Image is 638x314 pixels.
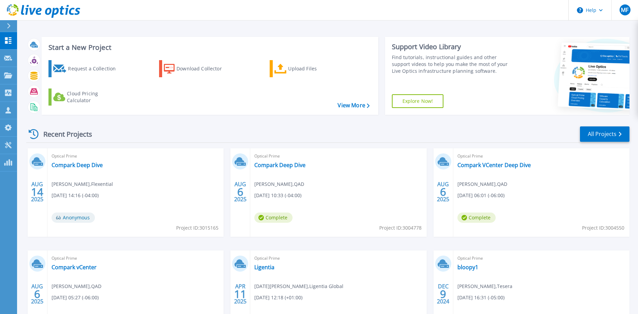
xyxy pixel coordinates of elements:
[457,264,478,271] a: bloopy1
[176,62,231,76] div: Download Collector
[254,264,274,271] a: Ligentia
[254,192,301,199] span: [DATE] 10:33 (-04:00)
[457,192,505,199] span: [DATE] 06:01 (-06:00)
[457,294,505,301] span: [DATE] 16:31 (-05:00)
[26,126,101,142] div: Recent Projects
[234,282,247,306] div: APR 2025
[159,60,235,77] a: Download Collector
[31,189,43,195] span: 14
[237,189,243,195] span: 6
[52,180,113,188] span: [PERSON_NAME] , Flexential
[379,224,422,232] span: Project ID: 3004778
[457,162,531,168] a: Compark VCenter Deep Dive
[254,152,422,160] span: Optical Prime
[254,162,306,168] a: Compark Deep Dive
[52,192,99,199] span: [DATE] 14:16 (-04:00)
[52,294,99,301] span: [DATE] 05:27 (-06:00)
[52,283,101,290] span: [PERSON_NAME] , QAD
[234,291,246,297] span: 11
[52,255,219,262] span: Optical Prime
[392,94,444,108] a: Explore Now!
[34,291,40,297] span: 6
[254,213,293,223] span: Complete
[31,179,44,204] div: AUG 2025
[621,7,628,13] span: MF
[440,189,446,195] span: 6
[52,264,97,271] a: Compark vCenter
[288,62,343,76] div: Upload Files
[254,294,302,301] span: [DATE] 12:18 (+01:00)
[254,180,304,188] span: [PERSON_NAME] , QAD
[254,255,422,262] span: Optical Prime
[52,213,95,223] span: Anonymous
[67,90,122,104] div: Cloud Pricing Calculator
[437,282,450,306] div: DEC 2024
[457,213,496,223] span: Complete
[254,283,343,290] span: [DATE][PERSON_NAME] , Ligentia Global
[457,152,625,160] span: Optical Prime
[580,126,629,142] a: All Projects
[234,179,247,204] div: AUG 2025
[437,179,450,204] div: AUG 2025
[52,152,219,160] span: Optical Prime
[440,291,446,297] span: 9
[270,60,346,77] a: Upload Files
[392,54,516,74] div: Find tutorials, instructional guides and other support videos to help you make the most of your L...
[176,224,218,232] span: Project ID: 3015165
[48,60,125,77] a: Request a Collection
[48,44,369,51] h3: Start a New Project
[457,180,507,188] span: [PERSON_NAME] , QAD
[457,255,625,262] span: Optical Prime
[338,102,369,109] a: View More
[582,224,624,232] span: Project ID: 3004550
[52,162,103,168] a: Compark Deep Dive
[68,62,123,76] div: Request a Collection
[31,282,44,306] div: AUG 2025
[48,88,125,106] a: Cloud Pricing Calculator
[392,42,516,51] div: Support Video Library
[457,283,512,290] span: [PERSON_NAME] , Tesera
